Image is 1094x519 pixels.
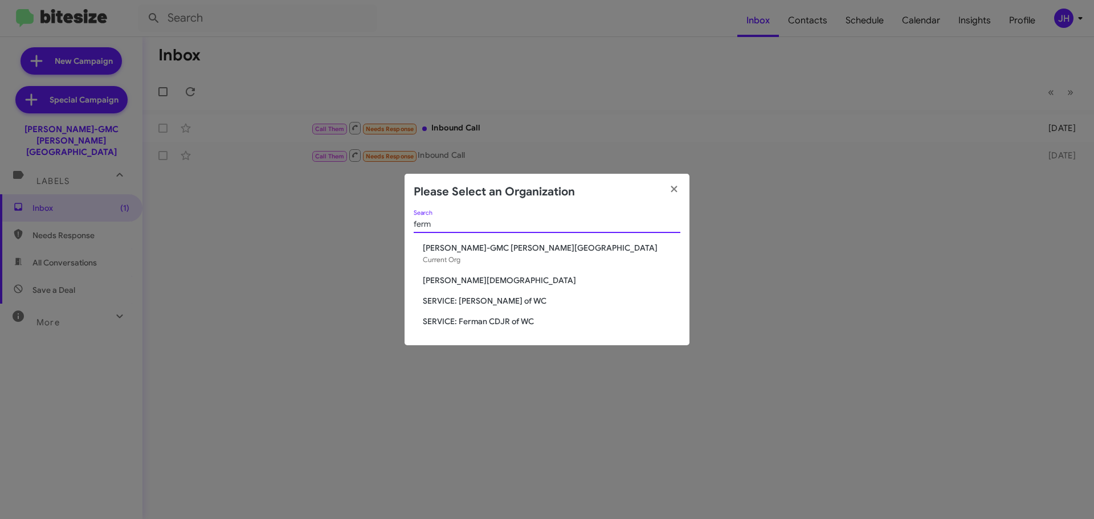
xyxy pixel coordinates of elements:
[414,183,575,201] h2: Please Select an Organization
[423,295,680,307] span: SERVICE: [PERSON_NAME] of WC
[423,275,680,286] span: [PERSON_NAME][DEMOGRAPHIC_DATA]
[423,242,680,254] span: [PERSON_NAME]-GMC [PERSON_NAME][GEOGRAPHIC_DATA]
[423,316,680,327] span: SERVICE: Ferman CDJR of WC
[423,255,460,264] span: Current Org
